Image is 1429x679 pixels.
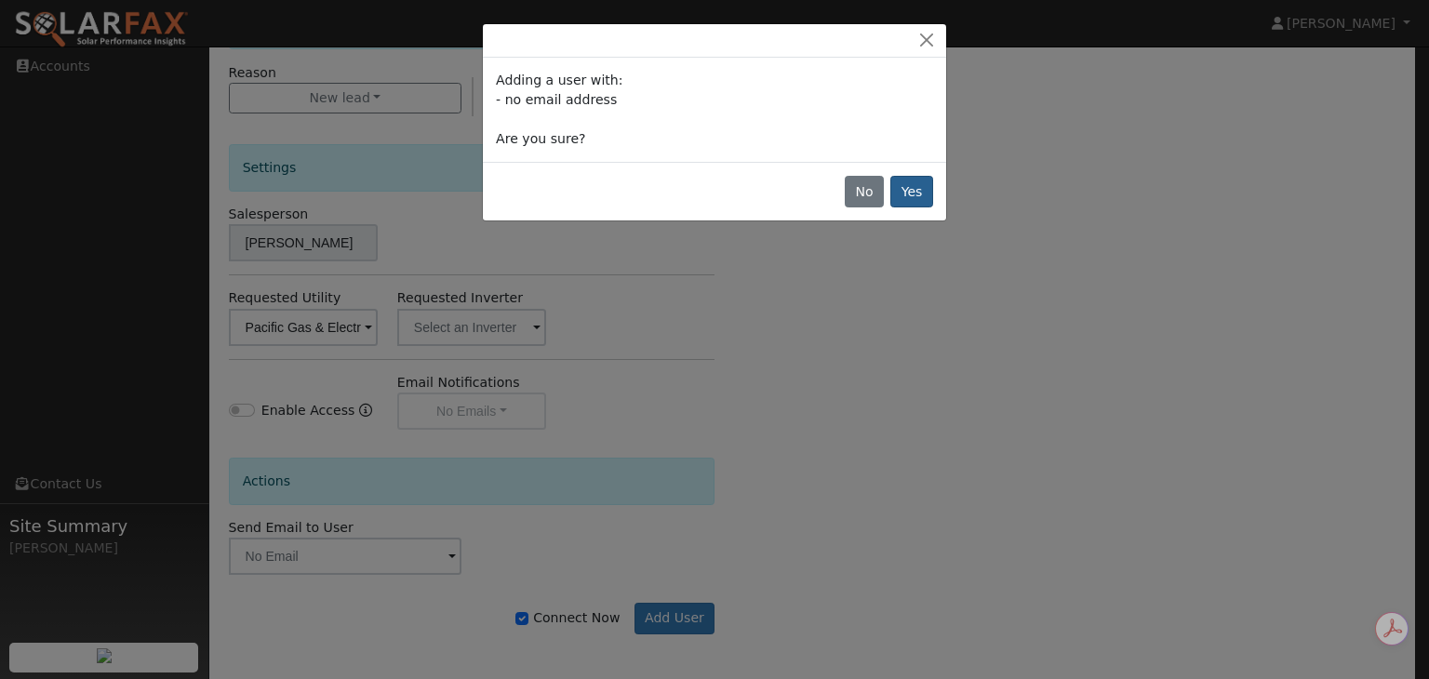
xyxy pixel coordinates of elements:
span: Are you sure? [496,131,585,146]
span: Adding a user with: [496,73,622,87]
button: Close [914,31,940,50]
button: Yes [890,176,933,207]
span: - no email address [496,92,617,107]
button: No [845,176,884,207]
